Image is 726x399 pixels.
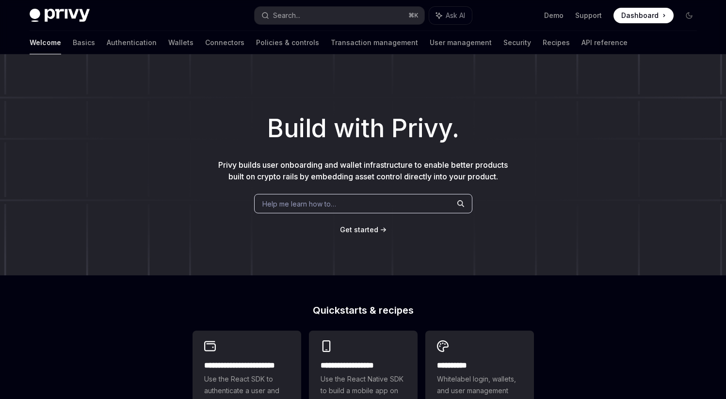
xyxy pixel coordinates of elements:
button: Ask AI [429,7,472,24]
a: Connectors [205,31,244,54]
a: Get started [340,225,378,235]
span: ⌘ K [408,12,419,19]
a: User management [430,31,492,54]
button: Toggle dark mode [681,8,697,23]
a: API reference [581,31,628,54]
img: dark logo [30,9,90,22]
button: Search...⌘K [255,7,424,24]
a: Policies & controls [256,31,319,54]
a: Recipes [543,31,570,54]
a: Demo [544,11,564,20]
div: Search... [273,10,300,21]
a: Wallets [168,31,194,54]
a: Support [575,11,602,20]
a: Welcome [30,31,61,54]
h1: Build with Privy. [16,110,710,147]
span: Get started [340,225,378,234]
span: Privy builds user onboarding and wallet infrastructure to enable better products built on crypto ... [218,160,508,181]
a: Transaction management [331,31,418,54]
span: Ask AI [446,11,465,20]
span: Help me learn how to… [262,199,336,209]
h2: Quickstarts & recipes [193,305,534,315]
a: Basics [73,31,95,54]
span: Dashboard [621,11,659,20]
a: Security [503,31,531,54]
a: Authentication [107,31,157,54]
a: Dashboard [613,8,674,23]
